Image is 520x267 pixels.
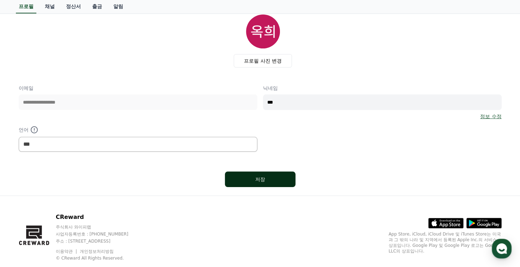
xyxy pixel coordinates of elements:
[239,176,281,183] div: 저장
[389,231,502,254] p: App Store, iCloud, iCloud Drive 및 iTunes Store는 미국과 그 밖의 나라 및 지역에서 등록된 Apple Inc.의 서비스 상표입니다. Goo...
[91,208,136,226] a: 설정
[56,224,142,230] p: 주식회사 와이피랩
[80,249,114,254] a: 개인정보처리방침
[225,172,295,187] button: 저장
[263,85,502,92] p: 닉네임
[480,113,501,120] a: 정보 수정
[109,219,118,225] span: 설정
[47,208,91,226] a: 대화
[65,219,73,225] span: 대화
[56,238,142,244] p: 주소 : [STREET_ADDRESS]
[22,219,26,225] span: 홈
[234,54,292,68] label: 프로필 사진 변경
[19,85,257,92] p: 이메일
[56,213,142,221] p: CReward
[2,208,47,226] a: 홈
[19,126,257,134] p: 언어
[56,231,142,237] p: 사업자등록번호 : [PHONE_NUMBER]
[56,255,142,261] p: © CReward All Rights Reserved.
[56,249,78,254] a: 이용약관
[246,14,280,48] img: profile_image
